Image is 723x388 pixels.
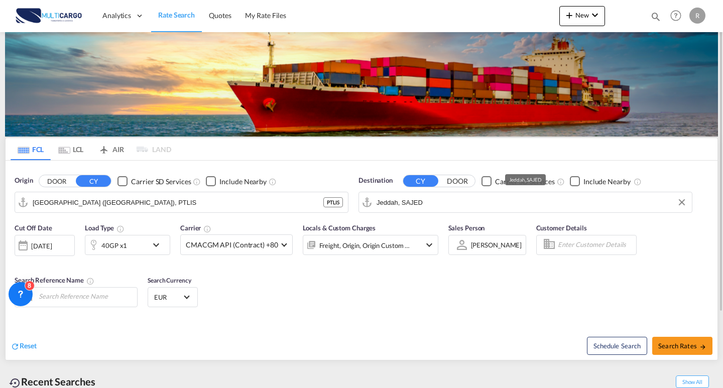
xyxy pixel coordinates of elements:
[667,7,684,24] span: Help
[403,175,438,187] button: CY
[193,178,201,186] md-icon: Unchecked: Search for CY (Container Yard) services for all selected carriers.Checked : Search for...
[86,277,94,285] md-icon: Your search will be saved by the below given name
[117,176,191,186] md-checkbox: Checkbox No Ink
[536,224,587,232] span: Customer Details
[589,9,601,21] md-icon: icon-chevron-down
[209,11,231,20] span: Quotes
[558,237,633,252] input: Enter Customer Details
[15,255,22,269] md-datepicker: Select
[303,224,376,232] span: Locals & Custom Charges
[206,176,267,186] md-checkbox: Checkbox No Ink
[303,235,438,255] div: Freight Origin Origin Custom Destination Factory Stuffingicon-chevron-down
[150,239,167,251] md-icon: icon-chevron-down
[180,224,211,232] span: Carrier
[667,7,689,25] div: Help
[76,175,111,187] button: CY
[153,290,192,304] md-select: Select Currency: € EUREuro
[557,178,565,186] md-icon: Unchecked: Search for CY (Container Yard) services for all selected carriers.Checked : Search for...
[319,238,411,252] div: Freight Origin Origin Custom Destination Factory Stuffing
[11,341,37,352] div: icon-refreshReset
[377,195,687,210] input: Search by Port
[634,178,642,186] md-icon: Unchecked: Ignores neighbouring ports when fetching rates.Checked : Includes neighbouring ports w...
[245,11,286,20] span: My Rate Files
[570,176,631,186] md-checkbox: Checkbox No Ink
[689,8,705,24] div: R
[20,341,37,350] span: Reset
[158,11,195,19] span: Rate Search
[495,177,555,187] div: Carrier SD Services
[219,177,267,187] div: Include Nearby
[15,192,348,212] md-input-container: Lisbon (Lisboa), PTLIS
[323,197,343,207] div: PTLIS
[358,176,393,186] span: Destination
[91,138,131,160] md-tab-item: AIR
[116,225,125,233] md-icon: icon-information-outline
[650,11,661,22] md-icon: icon-magnify
[563,11,601,19] span: New
[15,5,83,27] img: 82db67801a5411eeacfdbd8acfa81e61.png
[658,342,706,350] span: Search Rates
[102,11,131,21] span: Analytics
[699,343,706,350] md-icon: icon-arrow-right
[51,138,91,160] md-tab-item: LCL
[85,224,125,232] span: Load Type
[559,6,605,26] button: icon-plus 400-fgNewicon-chevron-down
[583,177,631,187] div: Include Nearby
[470,237,523,252] md-select: Sales Person: Ricardo Macedo
[674,195,689,210] button: Clear Input
[15,224,52,232] span: Cut Off Date
[101,238,127,252] div: 40GP x1
[650,11,661,26] div: icon-magnify
[203,225,211,233] md-icon: The selected Trucker/Carrierwill be displayed in the rate results If the rates are from another f...
[481,176,555,186] md-checkbox: Checkbox No Ink
[5,32,718,137] img: LCL+%26+FCL+BACKGROUND.png
[11,138,51,160] md-tab-item: FCL
[154,293,182,302] span: EUR
[98,144,110,151] md-icon: icon-airplane
[440,176,475,187] button: DOOR
[31,241,52,250] div: [DATE]
[423,239,435,251] md-icon: icon-chevron-down
[11,138,171,160] md-pagination-wrapper: Use the left and right arrow keys to navigate between tabs
[359,192,692,212] md-input-container: Jeddah, SAJED
[11,342,20,351] md-icon: icon-refresh
[6,161,717,359] div: Origin DOOR CY Checkbox No InkUnchecked: Search for CY (Container Yard) services for all selected...
[563,9,575,21] md-icon: icon-plus 400-fg
[676,375,709,388] span: Show All
[131,177,191,187] div: Carrier SD Services
[269,178,277,186] md-icon: Unchecked: Ignores neighbouring ports when fetching rates.Checked : Includes neighbouring ports w...
[33,195,323,210] input: Search by Port
[85,235,170,255] div: 40GP x1icon-chevron-down
[148,277,191,284] span: Search Currency
[186,240,278,250] span: CMACGM API (Contract) +80
[34,289,137,304] input: Search Reference Name
[15,276,94,284] span: Search Reference Name
[471,241,522,249] div: [PERSON_NAME]
[509,174,542,185] div: Jeddah, SAJED
[15,235,75,256] div: [DATE]
[587,337,647,355] button: Note: By default Schedule search will only considerorigin ports, destination ports and cut off da...
[15,176,33,186] span: Origin
[652,337,712,355] button: Search Ratesicon-arrow-right
[448,224,485,232] span: Sales Person
[39,176,74,187] button: DOOR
